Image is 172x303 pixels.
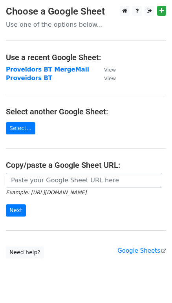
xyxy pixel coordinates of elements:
[6,6,166,17] h3: Choose a Google Sheet
[96,66,116,73] a: View
[6,160,166,170] h4: Copy/paste a Google Sheet URL:
[6,173,162,188] input: Paste your Google Sheet URL here
[117,247,166,254] a: Google Sheets
[6,122,35,134] a: Select...
[104,67,116,73] small: View
[6,20,166,29] p: Use one of the options below...
[6,107,166,116] h4: Select another Google Sheet:
[104,75,116,81] small: View
[6,189,86,195] small: Example: [URL][DOMAIN_NAME]
[6,53,166,62] h4: Use a recent Google Sheet:
[6,246,44,259] a: Need help?
[133,265,172,303] iframe: Chat Widget
[6,75,52,82] a: Proveïdors BT
[6,66,89,73] a: Proveïdors BT MergeMail
[6,204,26,217] input: Next
[96,75,116,82] a: View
